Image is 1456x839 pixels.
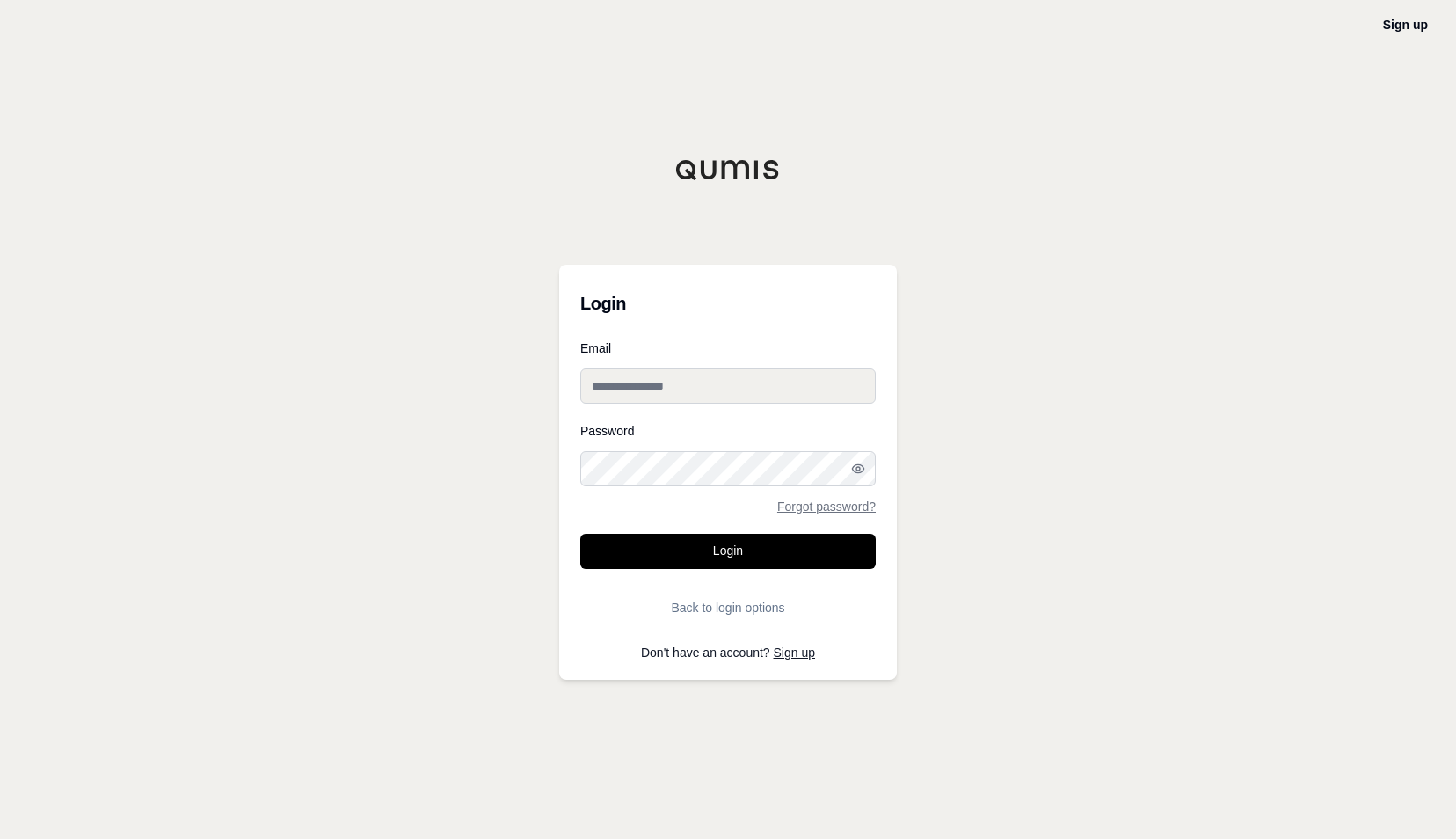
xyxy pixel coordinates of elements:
[580,342,876,354] label: Email
[580,286,876,321] h3: Login
[580,646,876,659] p: Don't have an account?
[580,425,876,437] label: Password
[580,590,876,625] button: Back to login options
[777,500,876,513] a: Forgot password?
[675,159,781,180] img: Qumis
[1383,18,1428,32] a: Sign up
[580,534,876,569] button: Login
[774,646,815,660] a: Sign up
